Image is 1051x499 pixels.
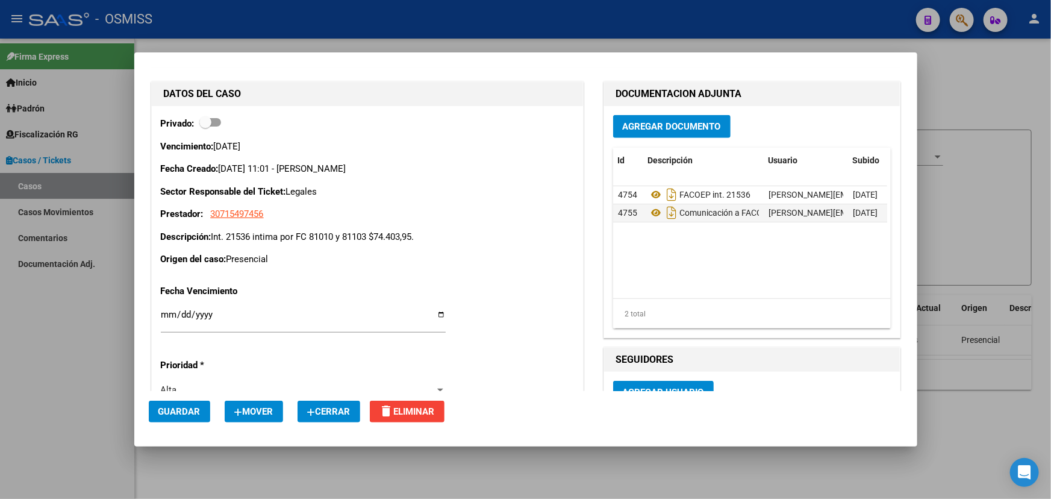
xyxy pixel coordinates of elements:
div: 2 total [613,299,891,329]
span: Guardar [158,406,201,417]
span: Agregar Usuario [623,387,704,398]
p: Prioridad * [161,359,285,372]
span: Alta [161,384,177,395]
button: Mover [225,401,283,422]
strong: Fecha Creado: [161,163,219,174]
strong: Descripción: [161,231,211,242]
div: 4754 [618,188,638,202]
strong: Prestador: [161,209,204,219]
p: Legales [161,185,574,199]
span: Eliminar [379,406,435,417]
span: [DATE] [853,190,878,199]
datatable-header-cell: Usuario [764,148,848,174]
span: Mover [234,406,273,417]
datatable-header-cell: Id [613,148,643,174]
i: Descargar documento [664,185,679,204]
h1: DOCUMENTACION ADJUNTA [616,87,888,101]
span: 30715497456 [211,209,264,219]
span: Id [618,155,625,165]
strong: DATOS DEL CASO [164,88,242,99]
span: Usuario [769,155,798,165]
span: [DATE] [853,208,878,218]
p: [DATE] 11:01 - [PERSON_NAME] [161,162,574,176]
strong: Vencimiento: [161,141,214,152]
datatable-header-cell: Subido [848,148,908,174]
button: Agregar Usuario [613,381,714,403]
span: Comunicación a FACOEP x debitos [679,208,808,218]
strong: Origen del caso: [161,254,226,265]
i: Descargar documento [664,203,679,222]
button: Guardar [149,401,210,422]
span: FACOEP int. 21536 [679,190,750,199]
p: [DATE] [161,140,574,154]
div: 4755 [618,206,638,220]
mat-icon: delete [379,404,394,418]
span: Agregar Documento [623,122,721,133]
datatable-header-cell: Descripción [643,148,764,174]
button: Cerrar [298,401,360,422]
h1: SEGUIDORES [616,353,888,367]
div: Open Intercom Messenger [1010,458,1039,487]
button: Eliminar [370,401,444,422]
span: Descripción [648,155,693,165]
button: Agregar Documento [613,115,731,137]
span: Cerrar [307,406,351,417]
span: Subido [853,155,880,165]
strong: Privado: [161,118,195,129]
p: Int. 21536 intima por FC 81010 y 81103 $74.403,95. [161,230,574,244]
strong: Sector Responsable del Ticket: [161,186,286,197]
p: Fecha Vencimiento [161,284,285,298]
p: Presencial [161,253,574,266]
